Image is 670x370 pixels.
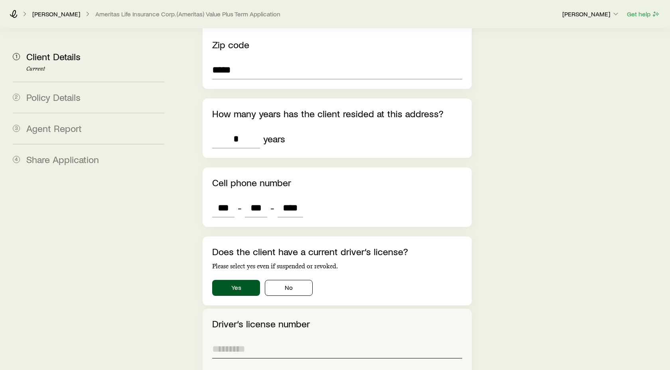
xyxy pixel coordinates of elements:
[627,10,660,19] button: Get help
[212,262,462,270] p: Please select yes even if suspended or revoked.
[212,177,291,188] label: Cell phone number
[13,125,20,132] span: 3
[212,280,260,296] button: Yes
[212,39,249,50] label: Zip code
[265,280,313,296] button: No
[13,156,20,163] span: 4
[26,122,82,134] span: Agent Report
[13,53,20,60] span: 1
[238,202,242,213] span: -
[212,318,310,329] label: Driver‘s license number
[26,154,99,165] span: Share Application
[263,133,285,144] div: years
[562,10,620,19] button: [PERSON_NAME]
[13,94,20,101] span: 2
[212,246,408,257] label: Does the client have a current driver‘s license?
[32,10,81,18] a: [PERSON_NAME]
[212,108,443,119] label: How many years has the client resided at this address?
[270,202,274,213] span: -
[26,91,81,103] span: Policy Details
[212,280,462,296] div: driversLicense.hasCurrentLicense
[95,10,281,18] button: Ameritas Life Insurance Corp. (Ameritas) Value Plus Term Application
[26,66,164,72] p: Current
[562,10,620,18] p: [PERSON_NAME]
[26,51,81,62] span: Client Details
